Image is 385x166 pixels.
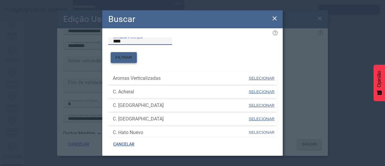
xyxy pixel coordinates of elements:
[113,130,143,135] font: C. Hato Nuevo
[108,14,135,24] font: Buscar
[249,76,275,80] font: SELECIONAR
[377,71,382,87] font: Opinião
[113,102,164,108] font: C. [GEOGRAPHIC_DATA]
[249,117,275,121] font: SELECIONAR
[374,65,385,101] button: Feedback - Mostrar pesquisa
[248,100,275,111] button: SELECIONAR
[108,139,139,150] button: CANCELAR
[113,75,161,81] font: Aromas Verticalizadas
[115,55,132,60] font: FILTRAR
[248,127,275,138] button: SELECIONAR
[249,89,275,94] font: SELECIONAR
[248,73,275,84] button: SELECIONAR
[111,52,137,63] button: FILTRAR
[113,142,134,146] font: CANCELAR
[113,89,134,95] font: C. Acheral
[248,86,275,97] button: SELECIONAR
[248,114,275,124] button: SELECIONAR
[113,35,143,39] font: Unidade Principal
[249,130,275,135] font: SELECIONAR
[113,116,164,122] font: C. [GEOGRAPHIC_DATA]
[249,103,275,108] font: SELECIONAR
